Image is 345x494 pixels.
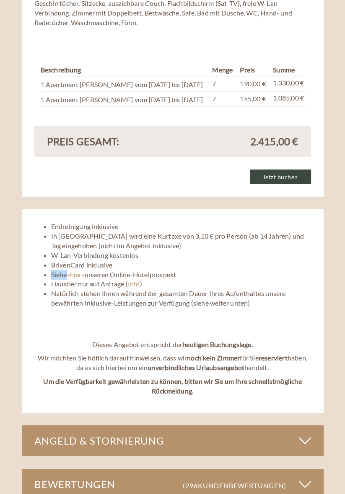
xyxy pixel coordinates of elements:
[187,354,240,362] strong: noch kein Zimmer
[43,377,301,395] strong: Um die Verfügbarkeit gewährleisten zu können, bitten wir Sie um Ihre schnellstmögliche Rückmeldung.
[41,64,209,77] th: Beschreibung
[250,134,298,149] span: 2.415,00 €
[209,64,236,77] th: Menge
[51,222,311,232] li: Endreinigung inklusive
[240,80,266,87] span: 190,00 €
[34,353,311,373] p: Wir möchten Sie höflich darauf hinweisen, dass wir für Sie haben, da es sich hierbei um ein handelt.
[270,64,304,77] th: Summe
[7,23,136,49] div: Guten Tag, wie können wir Ihnen helfen?
[231,221,277,235] button: Senden
[51,279,311,289] li: Haustier nur auf Anfrage ( )
[34,340,311,350] p: Dieses Angebot entspricht der
[67,270,85,278] a: »hier«
[250,170,311,184] a: Jetzt buchen
[198,481,284,489] span: Kundenbewertungen
[122,7,154,21] div: [DATE]
[51,260,311,270] li: BrixenCard inklusive
[182,340,252,348] strong: heutigen Buchungslage.
[13,41,132,47] small: 18:51
[270,92,304,107] td: 1.085,00 €
[209,77,236,92] td: 7
[259,354,288,362] strong: reserviert
[148,363,244,371] strong: unverbindliches Urlaubsangebot
[240,95,266,103] span: 155,00 €
[51,270,311,280] li: Siehe unseren Online-Hotelprospekt
[41,134,173,149] div: Preis gesamt:
[51,232,311,251] li: In [GEOGRAPHIC_DATA] wird eine Kurtaxe von 3,10 € pro Person (ab 14 Jahren) und Tag eingehoben (n...
[236,64,270,77] th: Preis
[51,289,311,308] li: Natürlich stehen Ihnen während der gesamten Dauer Ihres Aufenthaltes unsere bewährten Inklusive-L...
[270,77,304,92] td: 1.330,00 €
[41,77,209,92] td: 1 Apartment [PERSON_NAME] vom [DATE] bis [DATE]
[209,92,236,107] td: 7
[51,251,311,260] li: W-Lan-Verbindung kostenlos
[13,25,132,31] div: Apartments Fuchsmaurer
[22,425,324,456] div: Angeld & Stornierung
[128,280,140,288] a: Info
[183,481,286,489] small: (296 )
[41,92,209,107] td: 1 Apartment [PERSON_NAME] vom [DATE] bis [DATE]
